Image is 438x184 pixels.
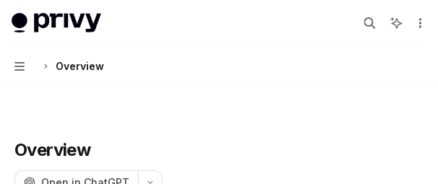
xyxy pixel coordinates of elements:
button: More actions [412,13,426,33]
img: light logo [12,13,101,33]
div: Overview [56,58,104,75]
h1: Overview [14,139,90,162]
